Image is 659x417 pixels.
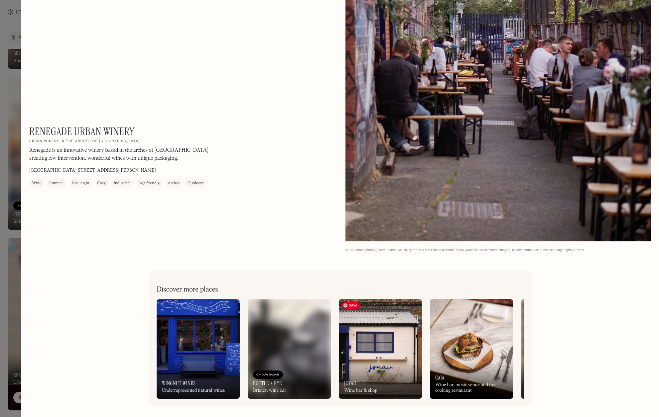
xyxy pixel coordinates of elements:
[66,39,71,44] img: tab_keywords_by_traffic_grey.svg
[29,146,209,162] p: Renegade is an innovative winery based in the arches of [GEOGRAPHIC_DATA] creating low interventi...
[18,39,23,44] img: tab_domain_overview_orange.svg
[344,380,356,386] h3: Joyau
[256,372,280,378] div: On Our Radar
[19,11,33,16] div: v 4.0.25
[162,388,225,393] div: Underrepresented natural wines
[71,180,89,187] div: Date night
[253,380,282,386] h3: Bottle + Rye
[73,39,112,43] div: Keywords by Traffic
[344,388,377,393] div: Wine bar & shop
[138,180,160,187] div: Dog friendly
[17,17,120,23] div: Domain: [DOMAIN_NAME][GEOGRAPHIC_DATA]
[435,382,508,393] div: Wine bar, music venue and fire cooking restaurant
[114,180,130,187] div: Industrial
[11,11,16,16] img: logo_orange.svg
[157,286,218,294] h2: Discover more places
[11,17,16,23] img: website_grey.svg
[49,180,64,187] div: Intimate
[435,375,445,381] h3: Caia
[157,299,240,399] a: Wingnut WinesUnderrepresented natural wines
[162,380,196,386] h3: Wingnut Wines
[32,180,41,187] div: Wine
[339,299,422,399] a: JoyauWine bar & shop
[342,302,360,309] span: Save
[345,248,651,252] div: © The above photo(s) were taken exclusively for the Little Places platform. If you would like to ...
[430,299,513,399] a: CaiaWine bar, music venue and fire cooking restaurant
[25,39,60,43] div: Domain Overview
[188,180,203,187] div: Outdoors
[29,139,140,144] h2: Urban winery in the arches of [GEOGRAPHIC_DATA]
[521,299,604,399] a: On Our RadarDiogenes The DogYour cynical neighborhood wine shop & accidental grocer
[29,125,135,138] h1: Renegade Urban Winery
[97,180,106,187] div: Cosy
[248,299,331,399] a: On Our RadarBottle + RyeBrixton wine bar
[253,388,286,393] div: Brixton wine bar
[168,180,180,187] div: Arches
[29,167,156,174] p: [GEOGRAPHIC_DATA][STREET_ADDRESS][PERSON_NAME]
